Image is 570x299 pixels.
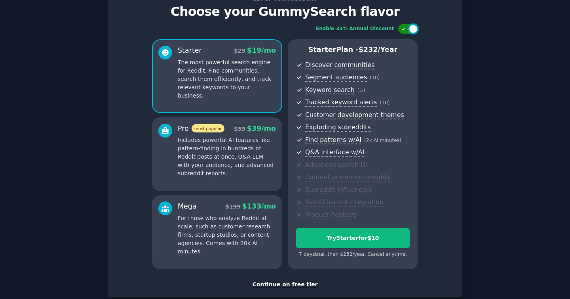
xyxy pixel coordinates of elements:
[242,202,276,210] span: $ 133 /mo
[192,124,225,132] span: most popular
[178,124,224,134] div: Pro
[178,201,197,211] div: Mega
[225,203,241,210] span: $ 199
[116,280,454,289] div: Continue on free tier
[178,214,276,256] p: For those who analyze Reddit at scale, such as customer research firms, startup studios, or conte...
[305,98,377,107] span: Tracked keyword alerts
[359,46,397,54] span: $ 232 /year
[116,5,454,19] p: Choose your GummySearch flavor
[305,173,390,182] span: Content promotion insights
[247,125,276,132] span: $ 39 /mo
[305,61,374,69] span: Discover communities
[357,88,365,93] span: ( ∞ )
[296,234,409,242] div: Try Starter for $10
[305,186,372,194] span: Subreddit influencers
[178,58,276,100] p: The most powerful search engine for Reddit. Find communities, search them efficiently, and track ...
[178,46,202,56] div: Starter
[380,100,389,105] span: ( 10 )
[364,138,401,143] span: ( 2k AI minutes )
[305,148,364,157] span: Q&A interface w/AI
[296,45,410,55] p: Starter Plan -
[305,161,367,169] span: Advanced search UI
[296,228,410,248] button: TryStarterfor$10
[305,198,384,207] span: Slack/Discord integration
[296,251,410,258] div: 7 days trial, then $ 232 /year . Cancel anytime.
[305,123,370,132] span: Exploding subreddits
[234,126,245,132] span: $ 59
[305,111,404,119] span: Customer development themes
[316,25,394,33] div: Enable 33% Annual Discount
[305,73,367,82] span: Segment audiences
[305,136,361,144] span: Find patterns w/AI
[234,48,245,54] span: $ 29
[247,46,276,54] span: $ 19 /mo
[305,86,355,94] span: Keyword search
[370,75,380,80] span: ( 10 )
[305,211,356,219] span: Product Reviews
[178,136,276,178] p: Includes powerful AI features like pattern-finding in hundreds of Reddit posts at once, Q&A LLM w...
